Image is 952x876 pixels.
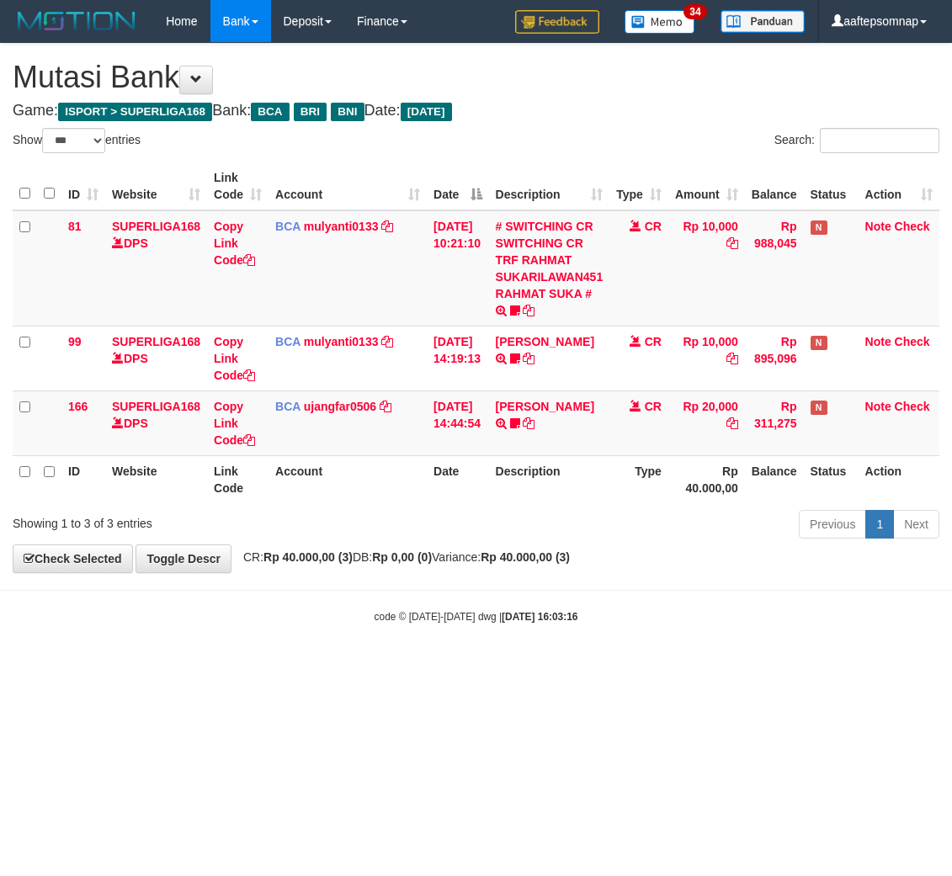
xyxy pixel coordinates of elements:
[61,455,105,503] th: ID
[895,400,930,413] a: Check
[609,162,668,210] th: Type: activate to sort column ascending
[865,510,894,539] a: 1
[207,455,269,503] th: Link Code
[625,10,695,34] img: Button%20Memo.svg
[745,455,804,503] th: Balance
[668,390,745,455] td: Rp 20,000
[235,550,570,564] span: CR: DB: Variance:
[112,220,200,233] a: SUPERLIGA168
[275,220,300,233] span: BCA
[381,335,393,348] a: Copy mulyanti0133 to clipboard
[13,128,141,153] label: Show entries
[745,210,804,327] td: Rp 988,045
[304,335,379,348] a: mulyanti0133
[61,162,105,210] th: ID: activate to sort column ascending
[515,10,599,34] img: Feedback.jpg
[294,103,327,121] span: BRI
[726,352,738,365] a: Copy Rp 10,000 to clipboard
[799,510,866,539] a: Previous
[745,390,804,455] td: Rp 311,275
[668,455,745,503] th: Rp 40.000,00
[645,220,662,233] span: CR
[263,550,353,564] strong: Rp 40.000,00 (3)
[427,162,489,210] th: Date: activate to sort column descending
[811,336,827,350] span: Has Note
[811,220,827,235] span: Has Note
[68,400,88,413] span: 166
[496,400,594,413] a: [PERSON_NAME]
[496,220,604,300] a: # SWITCHING CR SWITCHING CR TRF RAHMAT SUKARILAWAN451 RAHMAT SUKA #
[804,455,859,503] th: Status
[68,335,82,348] span: 99
[214,400,255,447] a: Copy Link Code
[523,352,535,365] a: Copy MUHAMMAD REZA to clipboard
[523,417,535,430] a: Copy NOVEN ELING PRAYOG to clipboard
[683,4,706,19] span: 34
[58,103,212,121] span: ISPORT > SUPERLIGA168
[859,162,939,210] th: Action: activate to sort column ascending
[502,611,577,623] strong: [DATE] 16:03:16
[269,455,427,503] th: Account
[489,455,610,503] th: Description
[105,326,207,390] td: DPS
[13,8,141,34] img: MOTION_logo.png
[609,455,668,503] th: Type
[42,128,105,153] select: Showentries
[496,335,594,348] a: [PERSON_NAME]
[331,103,364,121] span: BNI
[304,220,379,233] a: mulyanti0133
[865,220,891,233] a: Note
[745,326,804,390] td: Rp 895,096
[13,103,939,119] h4: Game: Bank: Date:
[726,417,738,430] a: Copy Rp 20,000 to clipboard
[269,162,427,210] th: Account: activate to sort column ascending
[859,455,939,503] th: Action
[865,400,891,413] a: Note
[13,508,384,532] div: Showing 1 to 3 of 3 entries
[865,335,891,348] a: Note
[13,544,133,573] a: Check Selected
[668,326,745,390] td: Rp 10,000
[774,128,939,153] label: Search:
[304,400,376,413] a: ujangfar0506
[820,128,939,153] input: Search:
[427,390,489,455] td: [DATE] 14:44:54
[804,162,859,210] th: Status
[275,400,300,413] span: BCA
[105,390,207,455] td: DPS
[427,210,489,327] td: [DATE] 10:21:10
[401,103,452,121] span: [DATE]
[136,544,231,573] a: Toggle Descr
[105,162,207,210] th: Website: activate to sort column ascending
[214,220,255,267] a: Copy Link Code
[721,10,805,33] img: panduan.png
[68,220,82,233] span: 81
[380,400,391,413] a: Copy ujangfar0506 to clipboard
[811,401,827,415] span: Has Note
[427,455,489,503] th: Date
[372,550,432,564] strong: Rp 0,00 (0)
[214,335,255,382] a: Copy Link Code
[895,220,930,233] a: Check
[481,550,570,564] strong: Rp 40.000,00 (3)
[668,162,745,210] th: Amount: activate to sort column ascending
[207,162,269,210] th: Link Code: activate to sort column ascending
[381,220,393,233] a: Copy mulyanti0133 to clipboard
[645,400,662,413] span: CR
[895,335,930,348] a: Check
[726,236,738,250] a: Copy Rp 10,000 to clipboard
[645,335,662,348] span: CR
[112,400,200,413] a: SUPERLIGA168
[13,61,939,94] h1: Mutasi Bank
[112,335,200,348] a: SUPERLIGA168
[251,103,289,121] span: BCA
[427,326,489,390] td: [DATE] 14:19:13
[105,455,207,503] th: Website
[523,304,535,317] a: Copy # SWITCHING CR SWITCHING CR TRF RAHMAT SUKARILAWAN451 RAHMAT SUKA # to clipboard
[375,611,578,623] small: code © [DATE]-[DATE] dwg |
[489,162,610,210] th: Description: activate to sort column ascending
[668,210,745,327] td: Rp 10,000
[105,210,207,327] td: DPS
[275,335,300,348] span: BCA
[893,510,939,539] a: Next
